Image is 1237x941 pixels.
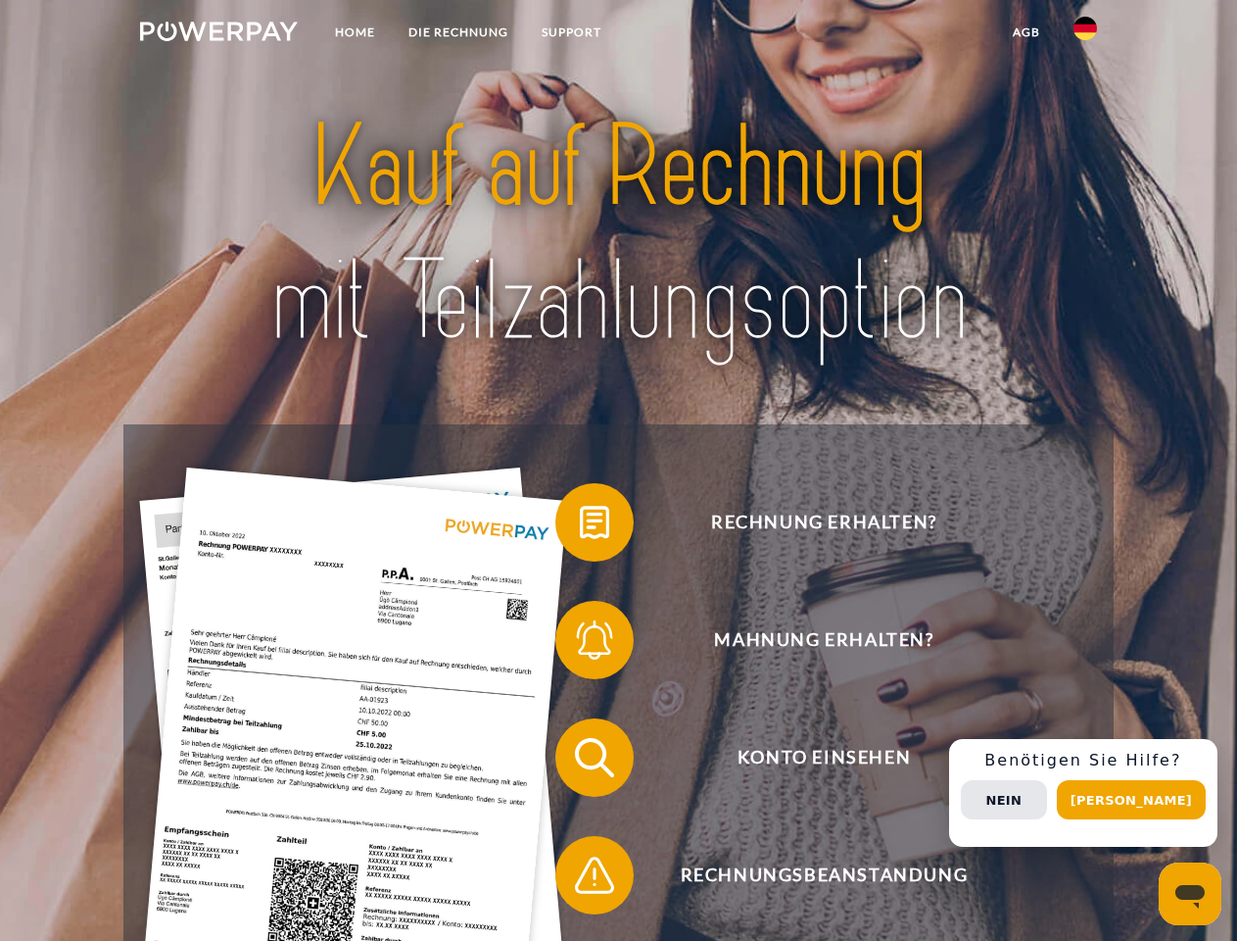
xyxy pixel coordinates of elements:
button: Rechnung erhalten? [555,483,1065,562]
button: Konto einsehen [555,718,1065,797]
button: Rechnungsbeanstandung [555,836,1065,915]
iframe: Schaltfläche zum Öffnen des Messaging-Fensters [1159,863,1221,925]
button: Nein [961,780,1047,819]
img: qb_bill.svg [570,498,619,547]
a: agb [996,15,1057,50]
img: qb_warning.svg [570,851,619,900]
img: de [1073,17,1097,40]
button: [PERSON_NAME] [1057,780,1206,819]
span: Mahnung erhalten? [584,601,1064,679]
a: DIE RECHNUNG [392,15,525,50]
span: Konto einsehen [584,718,1064,797]
button: Mahnung erhalten? [555,601,1065,679]
span: Rechnung erhalten? [584,483,1064,562]
img: qb_bell.svg [570,616,619,665]
span: Rechnungsbeanstandung [584,836,1064,915]
a: SUPPORT [525,15,618,50]
h3: Benötigen Sie Hilfe? [961,751,1206,770]
img: logo-powerpay-white.svg [140,22,298,41]
img: qb_search.svg [570,733,619,782]
img: title-powerpay_de.svg [187,94,1050,375]
div: Schnellhilfe [949,739,1217,847]
a: Home [318,15,392,50]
